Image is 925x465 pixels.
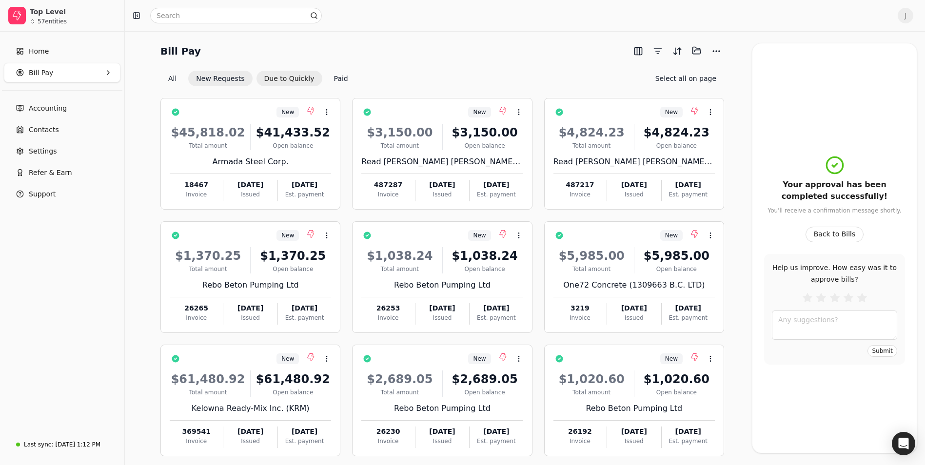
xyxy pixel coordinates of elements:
span: New [665,354,678,363]
div: Invoice [361,437,414,446]
div: [DATE] [662,180,715,190]
div: Est. payment [278,437,331,446]
div: Invoice [361,190,414,199]
div: 57 entities [38,19,67,24]
div: 487217 [553,180,607,190]
div: $41,433.52 [255,124,331,141]
div: Invoice [170,437,223,446]
div: Rebo Beton Pumping Ltd [361,279,523,291]
div: [DATE] [223,426,277,437]
span: Bill Pay [29,68,53,78]
div: Open balance [255,265,331,273]
div: Open balance [255,141,331,150]
div: Read [PERSON_NAME] [PERSON_NAME] Ltd. [361,156,523,168]
div: $1,370.25 [170,247,246,265]
span: Accounting [29,103,67,114]
div: Rebo Beton Pumping Ltd [170,279,331,291]
div: Issued [607,313,661,322]
div: Total amount [170,141,246,150]
div: Est. payment [662,437,715,446]
button: J [898,8,913,23]
div: [DATE] [470,180,523,190]
div: Rebo Beton Pumping Ltd [553,403,715,414]
div: Total amount [170,388,246,397]
div: 26253 [361,303,414,313]
div: Open balance [638,265,715,273]
span: Support [29,189,56,199]
div: Invoice [553,313,607,322]
div: Issued [415,190,469,199]
span: Contacts [29,125,59,135]
button: Sort [669,43,685,59]
div: Issued [607,437,661,446]
h2: Bill Pay [160,43,201,59]
div: [DATE] [278,303,331,313]
div: $1,038.24 [447,247,523,265]
div: Total amount [553,141,630,150]
div: Invoice [170,313,223,322]
div: Top Level [30,7,116,17]
button: Refer & Earn [4,163,120,182]
div: Open balance [447,141,523,150]
span: New [473,354,486,363]
div: Total amount [553,265,630,273]
div: Total amount [553,388,630,397]
div: $3,150.00 [447,124,523,141]
div: $1,020.60 [638,370,715,388]
span: New [665,108,678,116]
div: [DATE] [470,303,523,313]
div: $5,985.00 [638,247,715,265]
div: Issued [607,190,661,199]
div: Issued [223,190,277,199]
div: You'll receive a confirmation message shortly. [768,206,901,215]
div: Invoice [170,190,223,199]
div: Total amount [361,388,438,397]
a: Settings [4,141,120,161]
span: New [665,231,678,240]
div: Rebo Beton Pumping Ltd [361,403,523,414]
span: New [281,354,294,363]
div: Kelowna Ready-Mix Inc. (KRM) [170,403,331,414]
span: New [281,108,294,116]
button: Bill Pay [4,63,120,82]
div: [DATE] [223,180,277,190]
div: Est. payment [470,313,523,322]
div: Issued [415,313,469,322]
div: [DATE] [607,180,661,190]
button: New Requests [188,71,252,86]
div: 487287 [361,180,414,190]
span: Refer & Earn [29,168,72,178]
div: 26230 [361,426,414,437]
div: $2,689.05 [447,370,523,388]
div: [DATE] [607,303,661,313]
button: Back to Bills [806,227,864,242]
div: Open balance [638,388,715,397]
div: Invoice [553,437,607,446]
div: $45,818.02 [170,124,246,141]
div: $4,824.23 [638,124,715,141]
div: Invoice [553,190,607,199]
div: 26192 [553,426,607,437]
div: [DATE] [662,303,715,313]
div: $61,480.92 [255,370,331,388]
span: New [281,231,294,240]
div: Total amount [361,141,438,150]
div: Total amount [170,265,246,273]
div: Open balance [255,388,331,397]
div: Total amount [361,265,438,273]
div: Open Intercom Messenger [892,432,915,455]
div: Issued [415,437,469,446]
button: Batch (0) [689,43,705,58]
div: [DATE] [415,303,469,313]
button: Paid [326,71,356,86]
div: Armada Steel Corp. [170,156,331,168]
input: Search [150,8,322,23]
a: Contacts [4,120,120,139]
div: 369541 [170,426,223,437]
div: Est. payment [278,190,331,199]
div: Help us improve. How easy was it to approve bills? [772,262,897,285]
div: Your approval has been completed successfully! [764,179,905,202]
span: Home [29,46,49,57]
div: $1,370.25 [255,247,331,265]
